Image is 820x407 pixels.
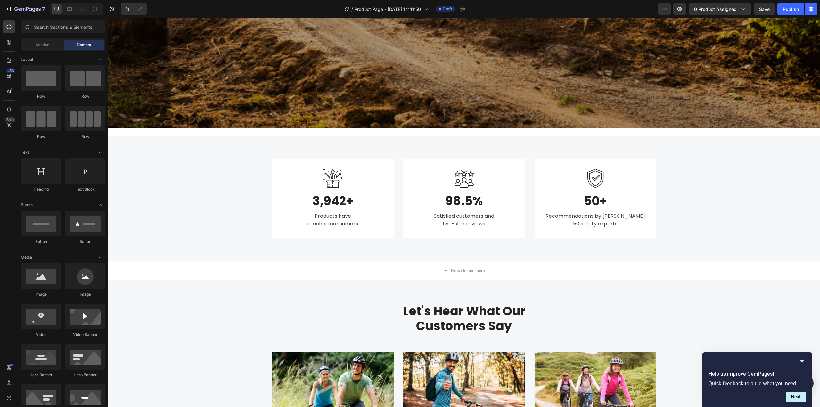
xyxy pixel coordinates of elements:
div: Undo/Redo [121,3,147,15]
p: Let's Hear What Our Customers Say [165,286,548,315]
p: Satisfied customers and five-star reviews [306,194,407,210]
h3: 3,942+ [174,175,276,191]
p: 50+ [437,176,538,191]
div: Row [21,134,61,140]
button: 7 [3,3,48,15]
button: Save [754,3,775,15]
div: Row [65,134,105,140]
div: Button [21,239,61,245]
div: 450 [6,68,15,73]
span: Text [21,150,29,155]
div: Image [65,291,105,297]
span: Toggle open [95,200,105,210]
p: Products have reached consumers [174,194,275,210]
span: Save [759,6,770,12]
span: Element [77,42,91,48]
span: Section [36,42,49,48]
h2: Help us improve GemPages! [709,370,806,378]
img: Alt Image [347,151,366,170]
span: 0 product assigned [694,6,737,12]
div: Hero Banner [21,372,61,378]
div: Beta [5,117,15,122]
img: Alt Image [215,151,234,170]
span: Button [21,202,33,208]
div: Video Banner [65,332,105,338]
div: Heading [21,186,61,192]
div: Hero Banner [65,372,105,378]
button: Publish [777,3,804,15]
div: Row [65,94,105,99]
p: 7 [42,5,45,13]
p: 98.5% [306,176,407,191]
button: Hide survey [798,357,806,365]
span: Product Page - [DATE] 14:41:50 [354,6,421,12]
div: Text Block [65,186,105,192]
button: Next question [786,392,806,402]
input: Search Sections & Elements [21,20,105,33]
div: Help us improve GemPages! [709,357,806,402]
p: Recommendations by [PERSON_NAME] 50 safety experts [437,194,538,210]
span: Toggle open [95,54,105,65]
div: Button [65,239,105,245]
div: Row [21,94,61,99]
iframe: Design area [108,18,820,407]
span: Layout [21,57,33,62]
span: / [351,6,353,12]
div: Image [21,291,61,297]
span: Media [21,255,32,260]
button: 0 product assigned [689,3,751,15]
div: Drop element here [343,250,377,255]
span: Toggle open [95,252,105,263]
div: Publish [783,6,799,12]
span: Draft [443,6,452,12]
div: Video [21,332,61,338]
span: Toggle open [95,147,105,158]
p: Quick feedback to build what you need. [709,380,806,387]
img: Alt Image [478,151,497,170]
